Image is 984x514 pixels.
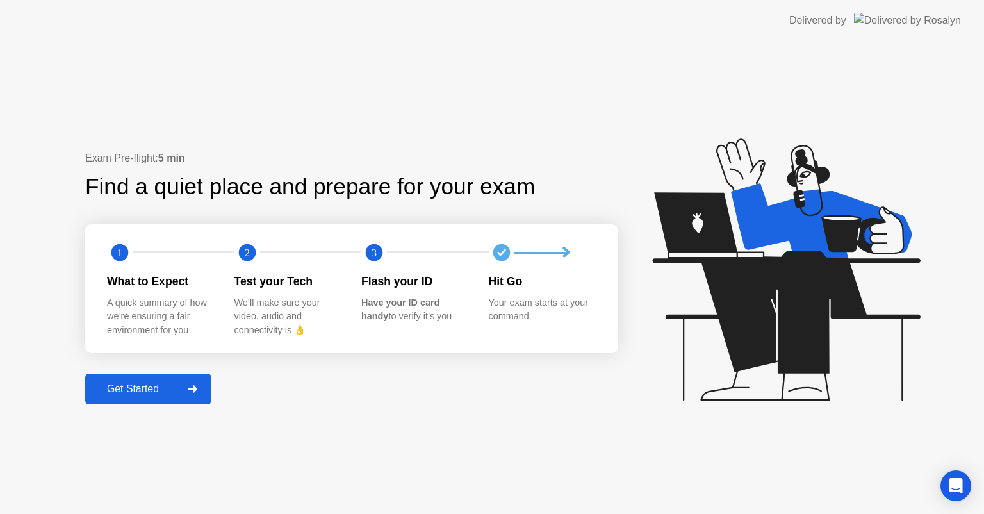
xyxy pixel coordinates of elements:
div: Flash your ID [361,273,468,290]
text: 1 [117,247,122,259]
div: Delivered by [789,13,846,28]
b: Have your ID card handy [361,297,439,322]
div: Your exam starts at your command [489,296,596,324]
div: What to Expect [107,273,214,290]
div: Test your Tech [234,273,341,290]
button: Get Started [85,374,211,404]
div: A quick summary of how we’re ensuring a fair environment for you [107,296,214,338]
div: Open Intercom Messenger [940,470,971,501]
div: Exam Pre-flight: [85,151,618,166]
img: Delivered by Rosalyn [854,13,961,28]
div: Hit Go [489,273,596,290]
div: Get Started [89,383,177,395]
text: 2 [244,247,249,259]
div: Find a quiet place and prepare for your exam [85,170,537,204]
div: to verify it’s you [361,296,468,324]
text: 3 [372,247,377,259]
div: We’ll make sure your video, audio and connectivity is 👌 [234,296,341,338]
b: 5 min [158,153,185,163]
